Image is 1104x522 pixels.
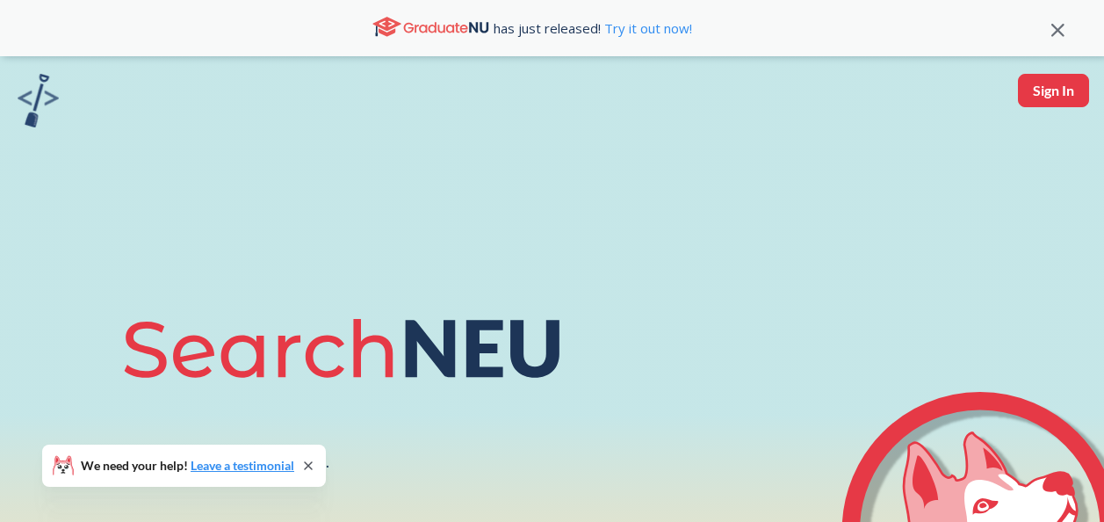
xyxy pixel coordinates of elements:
[1018,74,1089,107] button: Sign In
[18,74,59,127] img: sandbox logo
[601,19,692,37] a: Try it out now!
[81,460,294,472] span: We need your help!
[191,458,294,473] a: Leave a testimonial
[494,18,692,38] span: has just released!
[18,74,59,133] a: sandbox logo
